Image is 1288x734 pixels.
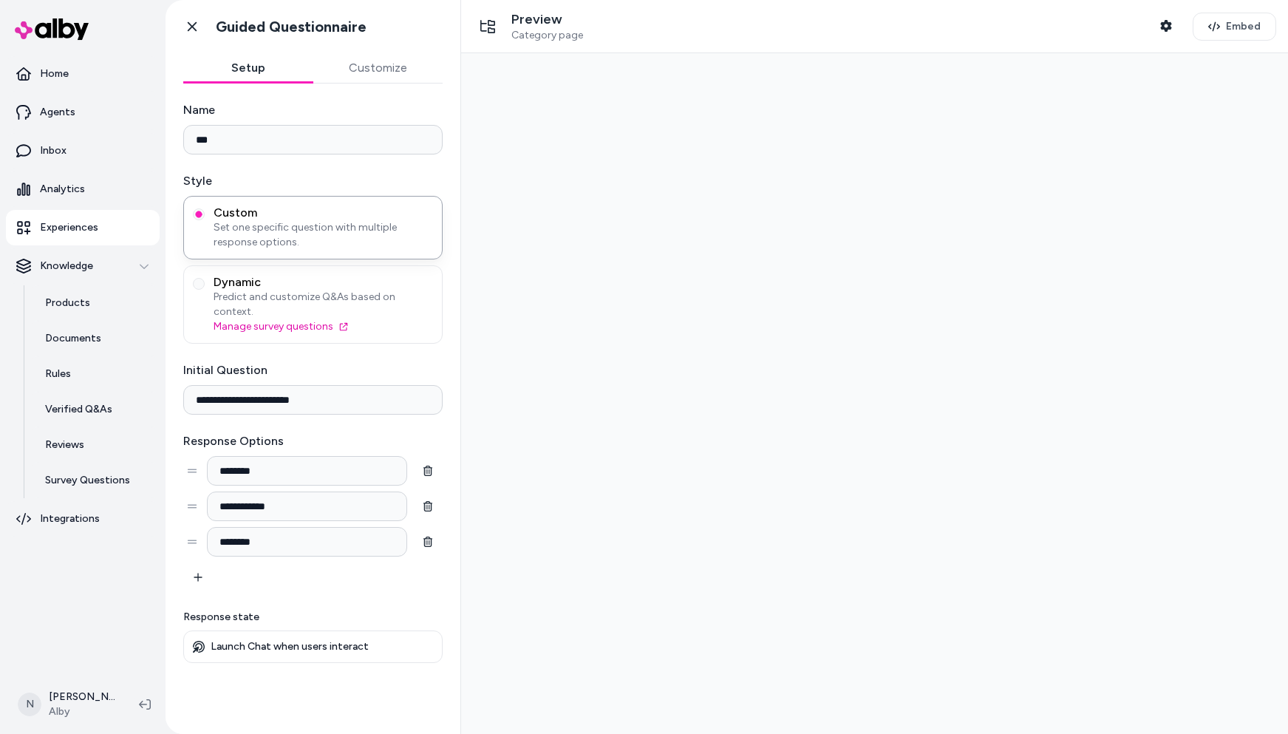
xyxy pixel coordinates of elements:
[6,95,160,130] a: Agents
[45,402,112,417] p: Verified Q&As
[30,285,160,321] a: Products
[45,367,71,381] p: Rules
[40,105,75,120] p: Agents
[9,681,127,728] button: N[PERSON_NAME]Alby
[313,53,443,83] button: Customize
[214,205,433,220] span: Custom
[45,473,130,488] p: Survey Questions
[49,704,115,719] span: Alby
[40,67,69,81] p: Home
[6,171,160,207] a: Analytics
[6,248,160,284] button: Knowledge
[183,53,313,83] button: Setup
[183,361,443,379] label: Initial Question
[193,208,205,220] button: CustomSet one specific question with multiple response options.
[183,432,443,450] label: Response Options
[214,290,433,319] span: Predict and customize Q&As based on context.
[15,18,89,40] img: alby Logo
[45,296,90,310] p: Products
[40,512,100,526] p: Integrations
[40,259,93,273] p: Knowledge
[40,182,85,197] p: Analytics
[1226,19,1261,34] span: Embed
[183,101,443,119] label: Name
[511,29,583,42] span: Category page
[6,56,160,92] a: Home
[211,640,369,653] p: Launch Chat when users interact
[30,392,160,427] a: Verified Q&As
[511,11,583,28] p: Preview
[30,356,160,392] a: Rules
[216,18,367,36] h1: Guided Questionnaire
[30,427,160,463] a: Reviews
[30,321,160,356] a: Documents
[6,133,160,169] a: Inbox
[183,610,443,625] p: Response state
[183,172,443,190] label: Style
[193,278,205,290] button: DynamicPredict and customize Q&As based on context.Manage survey questions
[40,220,98,235] p: Experiences
[40,143,67,158] p: Inbox
[45,331,101,346] p: Documents
[18,693,41,716] span: N
[214,275,433,290] span: Dynamic
[6,210,160,245] a: Experiences
[1193,13,1276,41] button: Embed
[6,501,160,537] a: Integrations
[45,438,84,452] p: Reviews
[214,319,433,334] a: Manage survey questions
[30,463,160,498] a: Survey Questions
[214,220,433,250] span: Set one specific question with multiple response options.
[49,690,115,704] p: [PERSON_NAME]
